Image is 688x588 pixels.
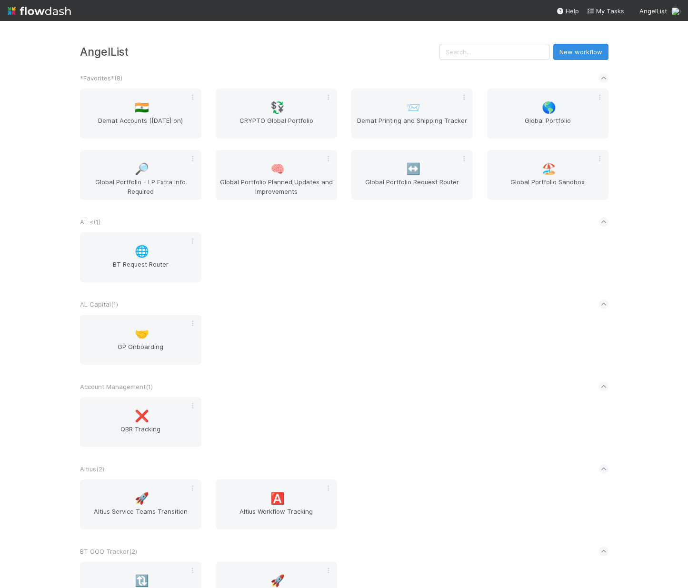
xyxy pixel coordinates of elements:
[671,7,680,16] img: avatar_5bf5c33b-3139-4939-a495-cbf9fc6ebf7e.png
[84,259,198,279] span: BT Request Router
[270,575,285,587] span: 🚀
[487,89,608,139] a: 🌎Global Portfolio
[80,300,118,308] span: AL Capital ( 1 )
[219,177,333,196] span: Global Portfolio Planned Updates and Improvements
[355,116,469,135] span: Demat Printing and Shipping Tracker
[80,89,201,139] a: 🇮🇳Demat Accounts ([DATE] on)
[553,44,608,60] button: New workflow
[80,315,201,365] a: 🤝GP Onboarding
[491,177,605,196] span: Global Portfolio Sandbox
[80,150,201,200] a: 🔎Global Portfolio - LP Extra Info Required
[135,245,149,258] span: 🌐
[80,383,153,390] span: Account Management ( 1 )
[135,163,149,175] span: 🔎
[84,116,198,135] span: Demat Accounts ([DATE] on)
[135,575,149,587] span: 🔃
[135,410,149,422] span: ❌
[587,6,624,16] a: My Tasks
[491,116,605,135] span: Global Portfolio
[216,479,337,529] a: 🅰️Altius Workflow Tracking
[270,163,285,175] span: 🧠
[135,101,149,114] span: 🇮🇳
[219,507,333,526] span: Altius Workflow Tracking
[587,7,624,15] span: My Tasks
[406,101,420,114] span: 📨
[84,424,198,443] span: QBR Tracking
[270,492,285,505] span: 🅰️
[542,163,556,175] span: 🏖️
[355,177,469,196] span: Global Portfolio Request Router
[8,3,71,19] img: logo-inverted-e16ddd16eac7371096b0.svg
[84,507,198,526] span: Altius Service Teams Transition
[80,479,201,529] a: 🚀Altius Service Teams Transition
[351,150,473,200] a: ↔️Global Portfolio Request Router
[351,89,473,139] a: 📨Demat Printing and Shipping Tracker
[80,218,100,226] span: AL < ( 1 )
[80,548,137,555] span: BT OOO Tracker ( 2 )
[219,116,333,135] span: CRYPTO Global Portfolio
[80,232,201,282] a: 🌐BT Request Router
[216,150,337,200] a: 🧠Global Portfolio Planned Updates and Improvements
[80,45,439,58] h3: AngelList
[216,89,337,139] a: 💱CRYPTO Global Portfolio
[135,492,149,505] span: 🚀
[80,74,122,82] span: *Favorites* ( 8 )
[80,465,104,473] span: Altius ( 2 )
[406,163,420,175] span: ↔️
[84,342,198,361] span: GP Onboarding
[542,101,556,114] span: 🌎
[84,177,198,196] span: Global Portfolio - LP Extra Info Required
[135,328,149,340] span: 🤝
[487,150,608,200] a: 🏖️Global Portfolio Sandbox
[639,7,667,15] span: AngelList
[439,44,549,60] input: Search...
[80,397,201,447] a: ❌QBR Tracking
[556,6,579,16] div: Help
[270,101,285,114] span: 💱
